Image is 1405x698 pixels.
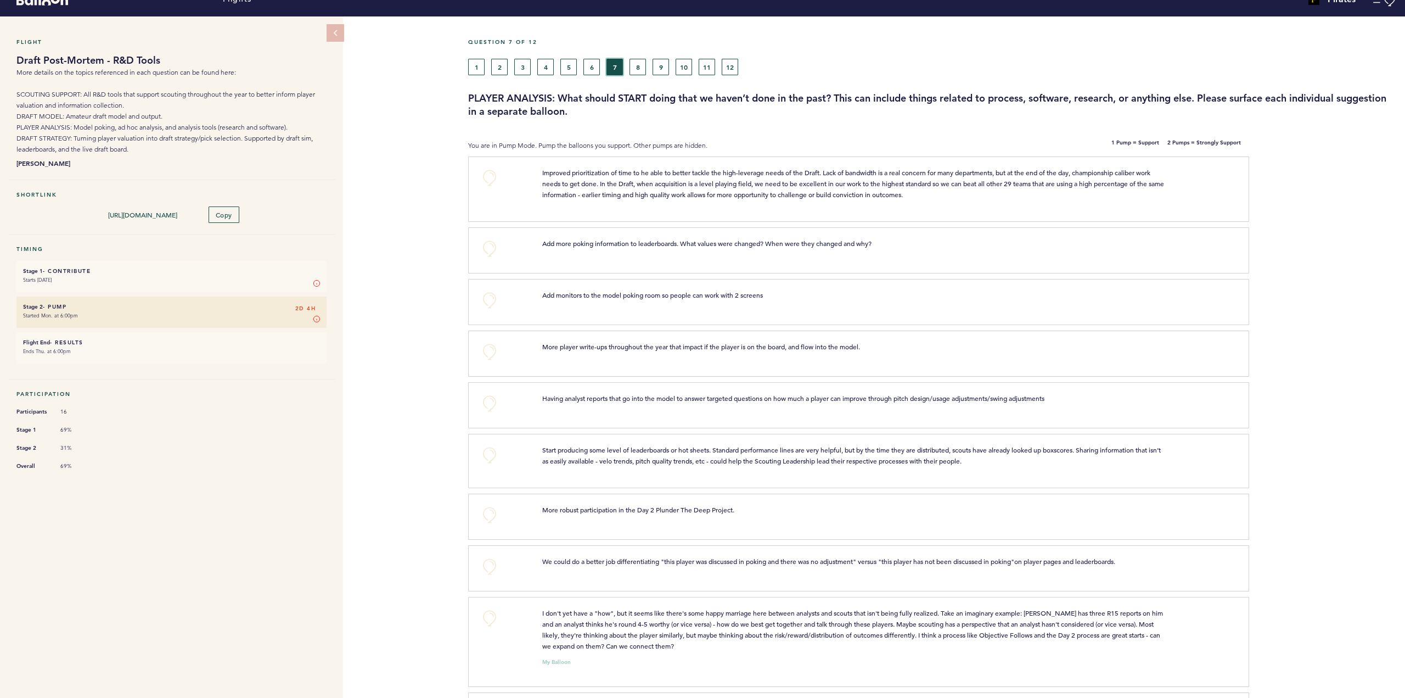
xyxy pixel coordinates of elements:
small: Flight End [23,339,50,346]
b: 2 Pumps = Strongly Support [1167,140,1241,151]
span: 16 [60,408,93,416]
span: Overall [16,461,49,472]
button: 8 [630,59,646,75]
span: Start producing some level of leaderboards or hot sheets. Standard performance lines are very hel... [542,445,1162,465]
time: Ends Thu. at 6:00pm [23,348,71,355]
span: Copy [216,210,232,219]
span: 69% [60,426,93,434]
h3: PLAYER ANALYSIS: What should START doing that we haven’t done in the past? This can include thing... [468,92,1397,118]
button: 1 [468,59,485,75]
span: More player write-ups throughout the year that impact if the player is on the board, and flow int... [542,342,860,351]
span: Improved prioritization of time to he able to better tackle the high-leverage needs of the Draft.... [542,168,1166,199]
b: 1 Pump = Support [1111,140,1159,151]
small: My Balloon [542,660,571,665]
button: 7 [606,59,623,75]
small: Stage 1 [23,267,43,275]
button: 12 [722,59,738,75]
time: Started Mon. at 6:00pm [23,312,78,319]
span: Add monitors to the model poking room so people can work with 2 screens [542,291,763,299]
button: 4 [537,59,554,75]
span: 2D 4H [295,303,316,314]
time: Starts [DATE] [23,276,52,283]
span: Having analyst reports that go into the model to answer targeted questions on how much a player c... [542,394,1044,403]
h5: Shortlink [16,191,327,198]
h6: - Contribute [23,267,320,275]
span: More details on the topics referenced in each question can be found here: SCOUTING SUPPORT: All R... [16,68,315,153]
span: Participants [16,406,49,417]
span: More robust participation in the Day 2 Plunder The Deep Project. [542,505,734,514]
b: [PERSON_NAME] [16,158,327,169]
h5: Timing [16,245,327,253]
h5: Participation [16,390,327,398]
span: 69% [60,462,93,470]
button: 5 [560,59,577,75]
button: 11 [699,59,715,75]
small: Stage 2 [23,303,43,310]
span: Stage 2 [16,443,49,454]
h5: Flight [16,38,327,46]
button: 9 [653,59,669,75]
h1: Draft Post-Mortem - R&D Tools [16,54,327,67]
button: 2 [491,59,508,75]
p: You are in Pump Mode. Pump the balloons you support. Other pumps are hidden. [468,140,928,151]
span: Stage 1 [16,425,49,435]
button: 3 [514,59,531,75]
h6: - Pump [23,303,320,310]
button: 6 [583,59,600,75]
span: We could do a better job differentiating "this player was discussed in poking and there was no ad... [542,557,1115,566]
span: 31% [60,444,93,452]
button: Copy [209,206,239,223]
span: Add more poking information to leaderboards. What values were changed? When were they changed and... [542,239,872,248]
h6: - Results [23,339,320,346]
span: I don't yet have a "how", but it seems like there's some happy marriage here between analysts and... [542,608,1165,650]
button: 10 [676,59,692,75]
h5: Question 7 of 12 [468,38,1397,46]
